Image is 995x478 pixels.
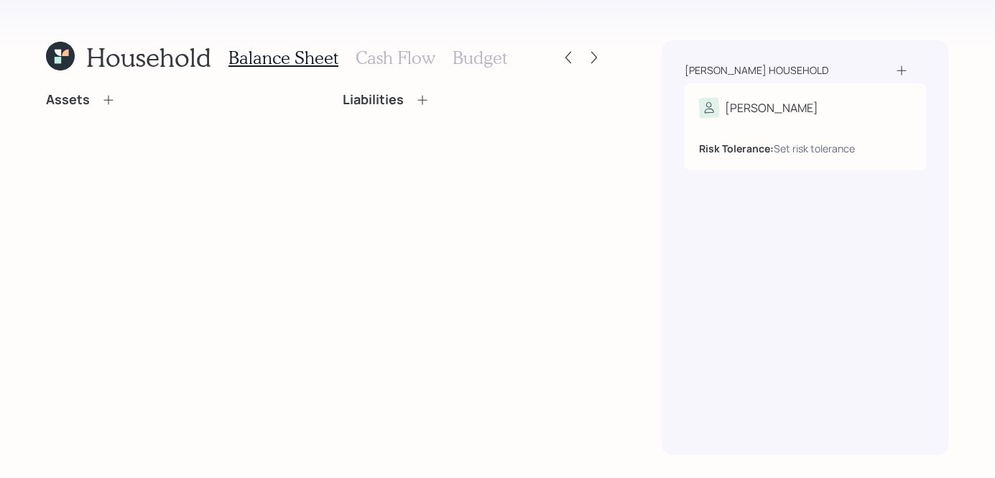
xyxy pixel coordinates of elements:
[699,142,774,155] b: Risk Tolerance:
[685,63,828,78] div: [PERSON_NAME] household
[356,47,435,68] h3: Cash Flow
[86,42,211,73] h1: Household
[725,99,818,116] div: [PERSON_NAME]
[46,92,90,108] h4: Assets
[453,47,507,68] h3: Budget
[343,92,404,108] h4: Liabilities
[774,141,855,156] div: Set risk tolerance
[228,47,338,68] h3: Balance Sheet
